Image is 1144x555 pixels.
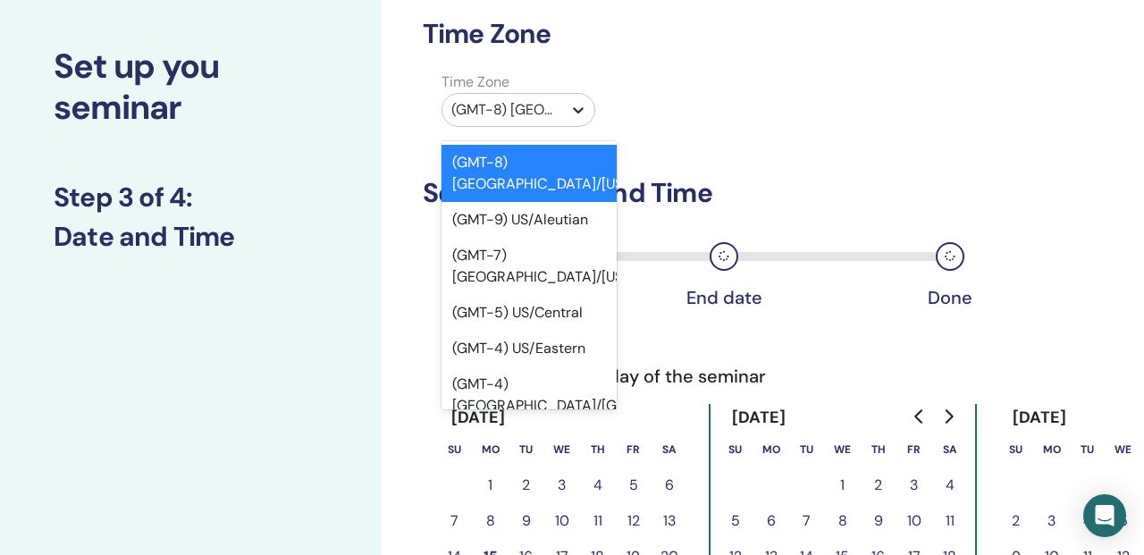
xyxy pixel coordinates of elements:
[861,467,896,503] button: 2
[896,467,932,503] button: 3
[1106,432,1141,467] th: Wednesday
[718,432,753,467] th: Sunday
[437,432,473,467] th: Sunday
[932,467,968,503] button: 4
[789,432,825,467] th: Tuesday
[825,467,861,503] button: 1
[473,432,509,467] th: Monday
[861,432,896,467] th: Thursday
[580,503,616,539] button: 11
[437,503,473,539] button: 7
[442,202,617,238] div: (GMT-9) US/Aleutian
[442,295,617,331] div: (GMT-5) US/Central
[905,399,934,434] button: Go to previous month
[932,432,968,467] th: Saturday
[442,238,617,295] div: (GMT-7) [GEOGRAPHIC_DATA]/[US_STATE]
[753,432,789,467] th: Monday
[896,503,932,539] button: 10
[544,467,580,503] button: 3
[544,503,580,539] button: 10
[580,432,616,467] th: Thursday
[896,432,932,467] th: Friday
[423,18,987,50] h3: Time Zone
[932,503,968,539] button: 11
[1070,503,1106,539] button: 4
[718,404,801,432] div: [DATE]
[54,46,328,128] h2: Set up you seminar
[442,145,617,202] div: (GMT-8) [GEOGRAPHIC_DATA]/[US_STATE]
[54,181,328,214] h3: Step 3 of 4 :
[1034,503,1070,539] button: 3
[825,432,861,467] th: Wednesday
[509,467,544,503] button: 2
[423,177,987,209] h3: Seminar Date and Time
[442,366,617,445] div: (GMT-4) [GEOGRAPHIC_DATA]/[GEOGRAPHIC_DATA]-[US_STATE]
[473,467,509,503] button: 1
[998,432,1034,467] th: Sunday
[544,432,580,467] th: Wednesday
[509,432,544,467] th: Tuesday
[753,503,789,539] button: 6
[1070,432,1106,467] th: Tuesday
[616,432,652,467] th: Friday
[437,404,520,432] div: [DATE]
[789,503,825,539] button: 7
[1034,432,1070,467] th: Monday
[509,503,544,539] button: 9
[616,467,652,503] button: 5
[998,404,1081,432] div: [DATE]
[934,399,963,434] button: Go to next month
[431,71,606,93] label: Time Zone
[652,432,687,467] th: Saturday
[580,467,616,503] button: 4
[679,287,769,308] div: End date
[861,503,896,539] button: 9
[1083,494,1126,537] div: Open Intercom Messenger
[998,503,1034,539] button: 2
[54,221,328,253] h3: Date and Time
[442,331,617,366] div: (GMT-4) US/Eastern
[652,503,687,539] button: 13
[905,287,995,308] div: Done
[616,503,652,539] button: 12
[652,467,687,503] button: 6
[473,503,509,539] button: 8
[718,503,753,539] button: 5
[825,503,861,539] button: 8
